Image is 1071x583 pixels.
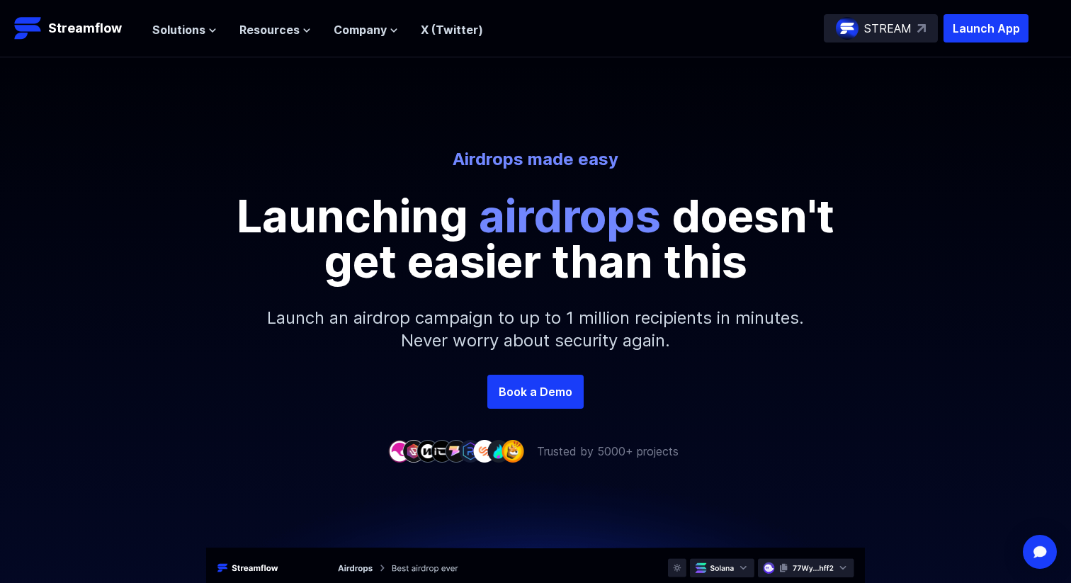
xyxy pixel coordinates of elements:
[473,440,496,462] img: company-7
[14,14,42,43] img: Streamflow Logo
[14,14,138,43] a: Streamflow
[445,440,467,462] img: company-5
[388,440,411,462] img: company-1
[416,440,439,462] img: company-3
[487,440,510,462] img: company-8
[917,24,926,33] img: top-right-arrow.svg
[334,21,398,38] button: Company
[943,14,1028,43] button: Launch App
[864,20,912,37] p: STREAM
[152,21,217,38] button: Solutions
[152,21,205,38] span: Solutions
[402,440,425,462] img: company-2
[1023,535,1057,569] div: Open Intercom Messenger
[501,440,524,462] img: company-9
[824,14,938,43] a: STREAM
[836,17,858,40] img: streamflow-logo-circle.png
[231,284,840,375] p: Launch an airdrop campaign to up to 1 million recipients in minutes. Never worry about security a...
[459,440,482,462] img: company-6
[143,148,928,171] p: Airdrops made easy
[239,21,311,38] button: Resources
[48,18,122,38] p: Streamflow
[487,375,584,409] a: Book a Demo
[431,440,453,462] img: company-4
[479,188,661,243] span: airdrops
[537,443,679,460] p: Trusted by 5000+ projects
[421,23,483,37] a: X (Twitter)
[334,21,387,38] span: Company
[217,193,854,284] p: Launching doesn't get easier than this
[239,21,300,38] span: Resources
